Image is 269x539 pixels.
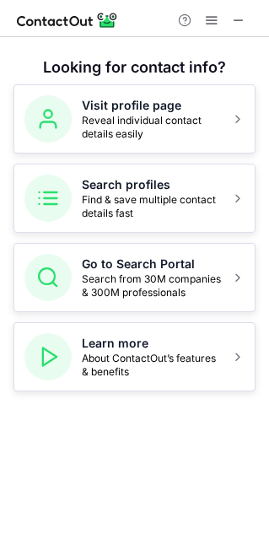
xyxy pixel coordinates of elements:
[82,114,221,141] span: Reveal individual contact details easily
[82,176,221,193] h5: Search profiles
[24,333,72,380] img: Learn more
[24,175,72,222] img: Search profiles
[13,164,256,233] button: Search profilesFind & save multiple contact details fast
[82,193,221,220] span: Find & save multiple contact details fast
[24,95,72,143] img: Visit profile page
[13,322,256,391] button: Learn moreAbout ContactOut’s features & benefits
[82,97,221,114] h5: Visit profile page
[17,10,118,30] img: ContactOut v5.3.10
[13,84,256,154] button: Visit profile pageReveal individual contact details easily
[13,243,256,312] button: Go to Search PortalSearch from 30M companies & 300M professionals
[82,256,221,272] h5: Go to Search Portal
[82,335,221,352] h5: Learn more
[82,272,221,299] span: Search from 30M companies & 300M professionals
[82,352,221,379] span: About ContactOut’s features & benefits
